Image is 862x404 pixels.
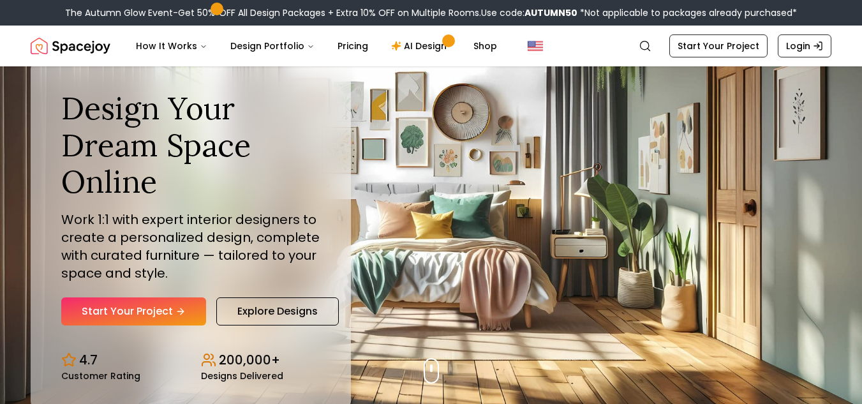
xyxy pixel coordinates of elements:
a: Login [778,34,831,57]
small: Customer Rating [61,371,140,380]
small: Designs Delivered [201,371,283,380]
a: Pricing [327,33,378,59]
a: AI Design [381,33,461,59]
a: Start Your Project [669,34,768,57]
img: Spacejoy Logo [31,33,110,59]
a: Start Your Project [61,297,206,325]
a: Explore Designs [216,297,339,325]
a: Shop [463,33,507,59]
div: Design stats [61,341,320,380]
a: Spacejoy [31,33,110,59]
p: 4.7 [79,351,98,369]
button: How It Works [126,33,218,59]
div: The Autumn Glow Event-Get 50% OFF All Design Packages + Extra 10% OFF on Multiple Rooms. [65,6,797,19]
b: AUTUMN50 [524,6,577,19]
button: Design Portfolio [220,33,325,59]
img: United States [528,38,543,54]
nav: Global [31,26,831,66]
p: 200,000+ [219,351,280,369]
p: Work 1:1 with expert interior designers to create a personalized design, complete with curated fu... [61,211,320,282]
nav: Main [126,33,507,59]
h1: Design Your Dream Space Online [61,90,320,200]
span: Use code: [481,6,577,19]
span: *Not applicable to packages already purchased* [577,6,797,19]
